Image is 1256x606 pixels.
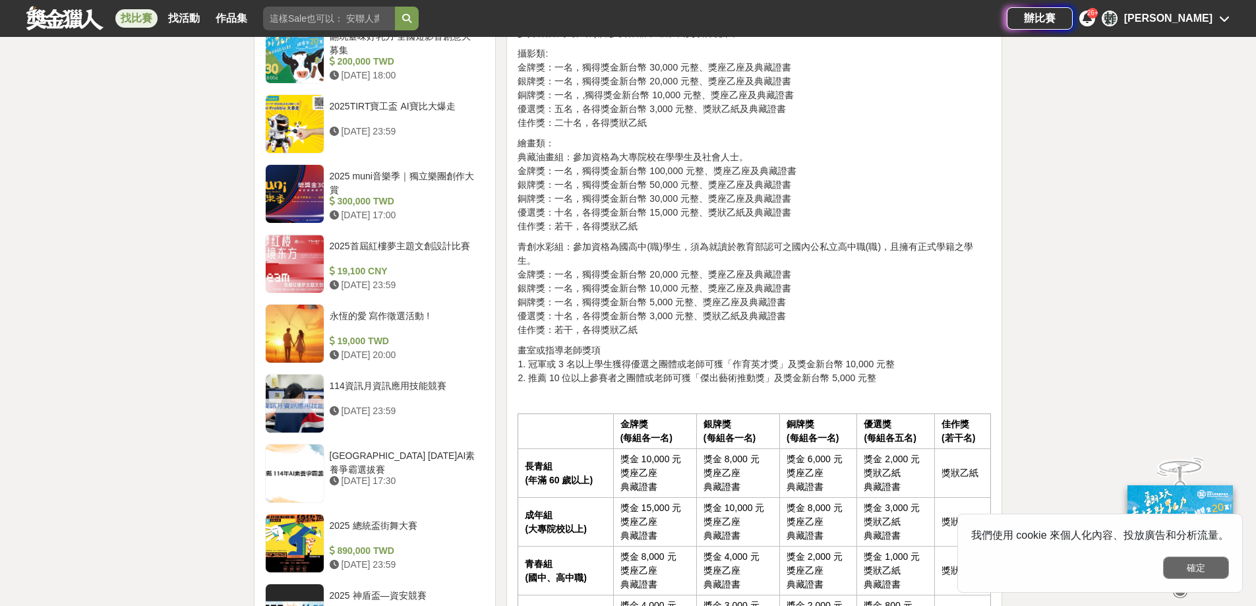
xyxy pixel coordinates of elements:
div: [DATE] 23:59 [330,558,480,572]
a: 永恆的愛 寫作徵選活動 ! 19,000 TWD [DATE] 20:00 [265,304,485,363]
td: 獎金 15,000 元 獎座乙座 典藏證書 [613,498,696,547]
strong: (每組各一名) [620,433,673,443]
td: 獎金 6,000 元 獎座乙座 典藏證書 [779,449,857,498]
strong: 佳作獎 [942,419,969,429]
span: 26+ [1087,9,1098,16]
div: 19,000 TWD [330,334,480,348]
strong: 成年組 [525,510,553,520]
div: 賴 [1102,11,1118,26]
a: 找比賽 [115,9,158,28]
td: 獎金 8,000 元 獎座乙座 典藏證書 [779,498,857,547]
div: 永恆的愛 寫作徵選活動 ! [330,309,480,334]
div: [GEOGRAPHIC_DATA] [DATE]AI素養爭霸選拔賽 [330,449,480,474]
td: 獎狀乙紙 [934,449,991,498]
td: 獎金 10,000 元 獎座乙座 典藏證書 [613,449,696,498]
p: 繪畫類： 典藏油畫組：參加資格為大專院校在學學生及社會人士。 金牌獎：一名，獨得獎金新台幣 100,000 元整、獎座乙座及典藏證書 銀牌獎：一名，獨得獎金新台幣 50,000 元整、獎座乙座及... [518,136,991,233]
div: [DATE] 18:00 [330,69,480,82]
td: 獎金 8,000 元 獎座乙座 典藏證書 [696,449,779,498]
strong: (大專院校以上) [525,524,586,534]
td: 獎狀乙紙 [934,547,991,595]
td: 獎金 3,000 元 獎狀乙紙 典藏證書 [857,498,935,547]
div: 2025 muni音樂季｜獨立樂團創作大賞 [330,169,480,195]
div: [DATE] 23:59 [330,125,480,138]
a: [GEOGRAPHIC_DATA] [DATE]AI素養爭霸選拔賽 [DATE] 17:30 [265,444,485,503]
div: [DATE] 23:59 [330,278,480,292]
strong: 長青組 [525,461,553,471]
div: 翻玩臺味好乳力-全國短影音創意大募集 [330,30,480,55]
div: 114資訊月資訊應用技能競賽 [330,379,480,404]
div: [DATE] 20:00 [330,348,480,362]
div: 2025 總統盃街舞大賽 [330,519,480,544]
strong: (國中、高中職) [525,572,586,583]
a: 作品集 [210,9,253,28]
p: 攝影類: 金牌獎：一名，獨得獎金新台幣 30,000 元整、獎座乙座及典藏證書 銀牌獎：一名，獨得獎金新台幣 20,000 元整、獎座乙座及典藏證書 銅牌獎：一名，,獨得獎金新台幣 10,000... [518,47,991,130]
td: 獎金 2,000 元 獎狀乙紙 典藏證書 [857,449,935,498]
a: 2025 muni音樂季｜獨立樂團創作大賞 300,000 TWD [DATE] 17:00 [265,164,485,224]
div: [DATE] 17:00 [330,208,480,222]
p: 畫室或指導老師獎項 1. 冠軍或 3 名以上學生獲得優選之團體或老師可獲「作育英才獎」及獎金新台幣 10,000 元整 2. 推薦 10 位以上參賽者之團體或老師可獲「傑出藝術推動獎」及獎金新台... [518,344,991,385]
div: [DATE] 17:30 [330,474,480,488]
strong: (每組各一名) [703,433,756,443]
a: 找活動 [163,9,205,28]
strong: 優選獎 [864,419,891,429]
div: 2025TIRT寶工盃 AI寶比大爆走 [330,100,480,125]
strong: 金牌獎 [620,419,648,429]
strong: (若干名) [942,433,975,443]
button: 確定 [1163,557,1229,579]
strong: (每組各五名) [864,433,916,443]
a: 114資訊月資訊應用技能競賽 [DATE] 23:59 [265,374,485,433]
div: 19,100 CNY [330,264,480,278]
strong: (年滿 60 歲以上) [525,475,593,485]
input: 這樣Sale也可以： 安聯人壽創意銷售法募集 [263,7,395,30]
p: 青創水彩組：參加資格為國高中(職)學生，須為就讀於教育部認可之國內公私立高中職(職)，且擁有正式學籍之學生。 金牌獎：一名，獨得獎金新台幣 20,000 元整、獎座乙座及典藏證書 銀牌獎：一名，... [518,240,991,337]
td: 獎狀乙紙 [934,498,991,547]
div: 890,000 TWD [330,544,480,558]
a: 2025首屆紅樓夢主題文創設計比賽 19,100 CNY [DATE] 23:59 [265,234,485,293]
strong: 青春組 [525,559,553,569]
td: 獎金 1,000 元 獎狀乙紙 典藏證書 [857,547,935,595]
div: 2025首屆紅樓夢主題文創設計比賽 [330,239,480,264]
td: 獎金 2,000 元 獎座乙座 典藏證書 [779,547,857,595]
div: 200,000 TWD [330,55,480,69]
div: 300,000 TWD [330,195,480,208]
div: [PERSON_NAME] [1124,11,1212,26]
td: 獎金 4,000 元 獎座乙座 典藏證書 [696,547,779,595]
strong: (每組各一名) [787,433,839,443]
div: [DATE] 23:59 [330,404,480,418]
strong: 銅牌獎 [787,419,814,429]
strong: 銀牌獎 [703,419,731,429]
a: 2025TIRT寶工盃 AI寶比大爆走 [DATE] 23:59 [265,94,485,154]
a: 翻玩臺味好乳力-全國短影音創意大募集 200,000 TWD [DATE] 18:00 [265,24,485,84]
td: 獎金 8,000 元 獎座乙座 典藏證書 [613,547,696,595]
a: 2025 總統盃街舞大賽 890,000 TWD [DATE] 23:59 [265,514,485,573]
a: 辦比賽 [1007,7,1073,30]
img: ff197300-f8ee-455f-a0ae-06a3645bc375.jpg [1127,485,1233,573]
td: 獎金 10,000 元 獎座乙座 典藏證書 [696,498,779,547]
span: 我們使用 cookie 來個人化內容、投放廣告和分析流量。 [971,530,1229,541]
